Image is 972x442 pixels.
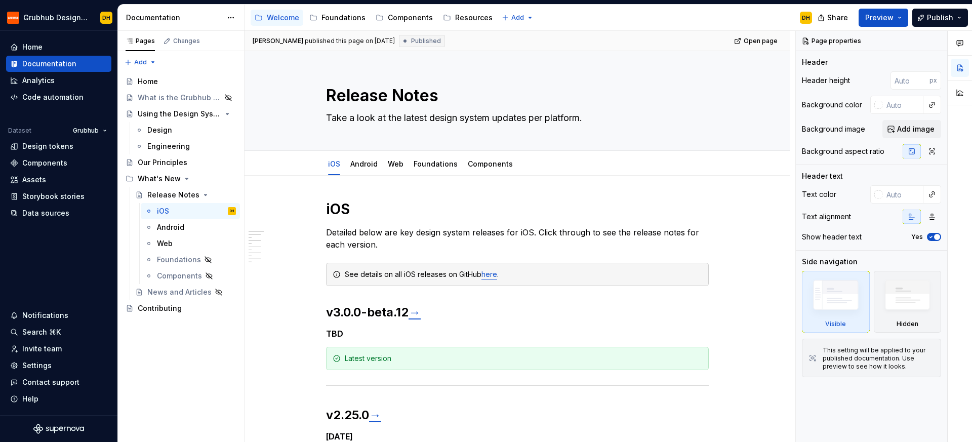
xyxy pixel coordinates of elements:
[468,159,513,168] a: Components
[912,9,968,27] button: Publish
[134,58,147,66] span: Add
[927,13,953,23] span: Publish
[22,377,79,387] div: Contact support
[802,100,862,110] div: Background color
[251,10,303,26] a: Welcome
[22,344,62,354] div: Invite team
[388,13,433,23] div: Components
[6,357,111,374] a: Settings
[305,37,395,45] div: published this page on [DATE]
[157,271,202,281] div: Components
[6,324,111,340] button: Search ⌘K
[345,353,702,364] div: Latest version
[121,300,240,316] a: Contributing
[131,122,240,138] a: Design
[350,159,378,168] a: Android
[157,206,169,216] div: iOS
[141,235,240,252] a: Web
[802,124,865,134] div: Background image
[324,153,344,174] div: iOS
[157,222,184,232] div: Android
[6,172,111,188] a: Assets
[369,408,381,422] a: →
[882,96,923,114] input: Auto
[6,188,111,205] a: Storybook stories
[388,159,403,168] a: Web
[121,171,240,187] div: What's New
[22,208,69,218] div: Data sources
[802,14,810,22] div: DH
[141,219,240,235] a: Android
[802,232,862,242] div: Show header text
[324,110,707,126] textarea: Take a look at the latest design system updates per platform.
[22,59,76,69] div: Documentation
[409,305,421,319] a: →
[326,329,709,339] h5: TBD
[121,106,240,122] a: Using the Design System
[147,141,190,151] div: Engineering
[6,89,111,105] a: Code automation
[22,92,84,102] div: Code automation
[138,303,182,313] div: Contributing
[33,424,84,434] svg: Supernova Logo
[897,320,918,328] div: Hidden
[131,284,240,300] a: News and Articles
[328,159,340,168] a: iOS
[326,200,709,218] h1: iOS
[147,287,212,297] div: News and Articles
[874,271,942,333] div: Hidden
[802,146,884,156] div: Background aspect ratio
[305,10,370,26] a: Foundations
[138,157,187,168] div: Our Principles
[22,42,43,52] div: Home
[138,93,221,103] div: What is the Grubhub Design System?
[802,75,850,86] div: Header height
[173,37,200,45] div: Changes
[126,37,155,45] div: Pages
[859,9,908,27] button: Preview
[6,155,111,171] a: Components
[147,190,199,200] div: Release Notes
[372,10,437,26] a: Components
[6,374,111,390] button: Contact support
[511,14,524,22] span: Add
[731,34,782,48] a: Open page
[68,124,111,138] button: Grubhub
[6,341,111,357] a: Invite team
[802,189,836,199] div: Text color
[439,10,497,26] a: Resources
[138,174,181,184] div: What's New
[346,153,382,174] div: Android
[131,138,240,154] a: Engineering
[897,124,935,134] span: Add image
[253,37,303,45] span: [PERSON_NAME]
[802,57,828,67] div: Header
[6,72,111,89] a: Analytics
[865,13,894,23] span: Preview
[6,391,111,407] button: Help
[911,233,923,241] label: Yes
[22,175,46,185] div: Assets
[157,238,173,249] div: Web
[138,109,221,119] div: Using the Design System
[882,120,941,138] button: Add image
[326,407,709,423] h2: v2.25.0
[121,90,240,106] a: What is the Grubhub Design System?
[499,11,537,25] button: Add
[825,320,846,328] div: Visible
[455,13,493,23] div: Resources
[326,226,709,251] p: Detailed below are key design system releases for iOS. Click through to see the release notes for...
[230,206,234,216] div: DH
[138,76,158,87] div: Home
[23,13,88,23] div: Grubhub Design System
[802,271,870,333] div: Visible
[827,13,848,23] span: Share
[141,252,240,268] a: Foundations
[464,153,517,174] div: Components
[121,73,240,316] div: Page tree
[6,307,111,324] button: Notifications
[823,346,935,371] div: This setting will be applied to your published documentation. Use preview to see how it looks.
[6,205,111,221] a: Data sources
[22,75,55,86] div: Analytics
